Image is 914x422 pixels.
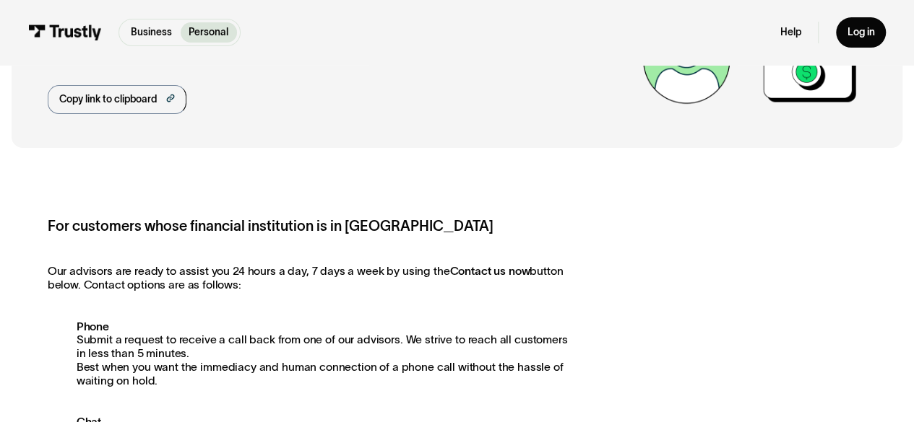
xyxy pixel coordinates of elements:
[28,25,102,40] img: Trustly Logo
[131,25,172,40] p: Business
[122,22,180,43] a: Business
[847,26,874,39] div: Log in
[189,25,228,40] p: Personal
[780,26,801,39] a: Help
[59,92,157,107] div: Copy link to clipboard
[449,265,530,277] strong: Contact us now
[48,320,575,388] p: Submit a request to receive a call back from one of our advisors. We strive to reach all customer...
[77,320,109,333] strong: Phone
[181,22,237,43] a: Personal
[48,85,186,114] a: Copy link to clipboard
[836,17,886,47] a: Log in
[48,218,493,234] strong: For customers whose financial institution is in [GEOGRAPHIC_DATA]
[48,265,575,292] p: Our advisors are ready to assist you 24 hours a day, 7 days a week by using the button below. Con...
